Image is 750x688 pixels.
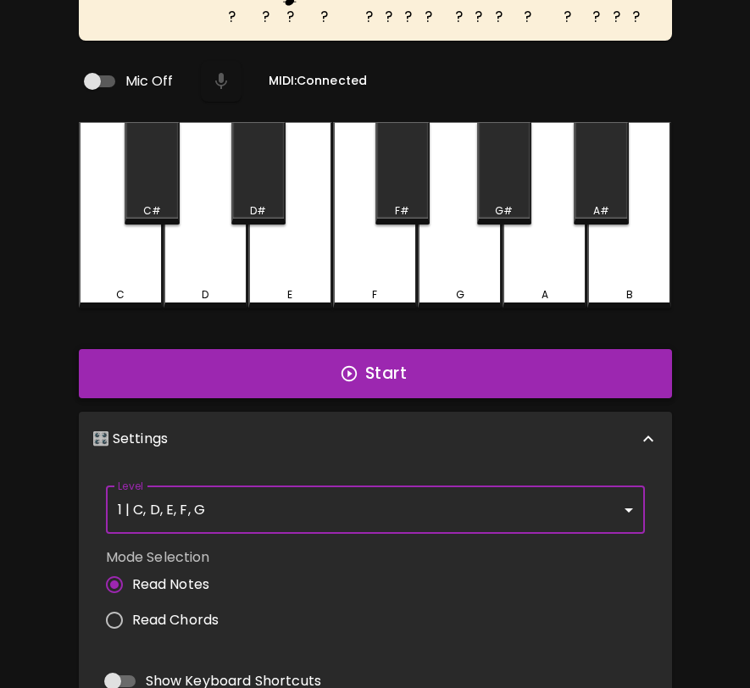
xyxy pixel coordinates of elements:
[106,547,233,567] label: Mode Selection
[564,7,571,27] text: ?
[132,610,219,630] span: Read Chords
[626,287,633,302] div: B
[125,71,174,92] span: Mic Off
[132,574,210,595] span: Read Notes
[364,7,372,27] text: ?
[79,412,672,466] div: 🎛️ Settings
[79,349,672,398] button: Start
[92,429,169,449] p: 🎛️ Settings
[319,7,327,27] text: ?
[631,7,639,27] text: ?
[612,7,619,27] text: ?
[455,7,463,27] text: ?
[395,203,409,219] div: F#
[287,287,292,302] div: E
[106,486,645,534] div: 1 | C, D, E, F, G
[286,7,293,27] text: ?
[261,7,269,27] text: ?
[456,287,464,302] div: G
[524,7,531,27] text: ?
[269,72,367,91] h6: MIDI: Connected
[542,287,548,302] div: A
[372,287,377,302] div: F
[424,7,431,27] text: ?
[475,7,482,27] text: ?
[495,203,513,219] div: G#
[593,203,609,219] div: A#
[202,287,208,302] div: D
[118,479,144,493] label: Level
[404,7,412,27] text: ?
[250,203,266,219] div: D#
[592,7,600,27] text: ?
[385,7,392,27] text: ?
[116,287,125,302] div: C
[143,203,161,219] div: C#
[494,7,502,27] text: ?
[227,7,235,27] text: ?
